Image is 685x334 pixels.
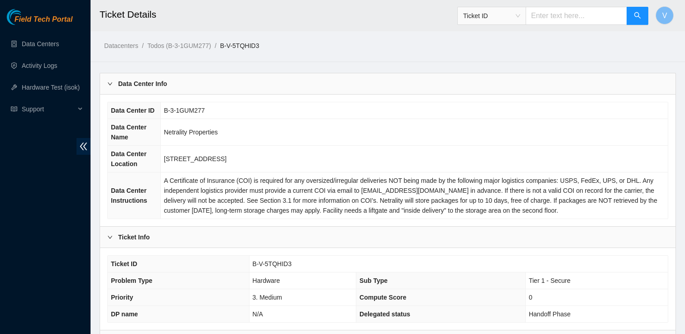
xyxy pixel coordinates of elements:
div: Ticket Info [100,227,675,248]
button: search [627,7,648,25]
span: Sub Type [359,277,388,284]
span: right [107,234,113,240]
span: Handoff Phase [529,310,570,318]
span: Netrality Properties [164,129,218,136]
span: B-3-1GUM277 [164,107,205,114]
span: Data Center Name [111,124,147,141]
a: Hardware Test (isok) [22,84,80,91]
span: 0 [529,294,532,301]
span: Data Center ID [111,107,154,114]
span: / [142,42,144,49]
span: DP name [111,310,138,318]
img: Akamai Technologies [7,9,46,25]
span: Hardware [253,277,280,284]
button: V [656,6,674,24]
span: 3. Medium [253,294,282,301]
span: B-V-5TQHID3 [253,260,292,267]
span: Data Center Instructions [111,187,147,204]
span: Ticket ID [111,260,137,267]
a: Activity Logs [22,62,57,69]
span: Compute Score [359,294,406,301]
a: Akamai TechnologiesField Tech Portal [7,16,72,28]
a: Todos (B-3-1GUM277) [147,42,211,49]
b: Data Center Info [118,79,167,89]
span: Support [22,100,75,118]
span: Delegated status [359,310,410,318]
span: Problem Type [111,277,153,284]
span: Ticket ID [463,9,520,23]
a: Datacenters [104,42,138,49]
div: Data Center Info [100,73,675,94]
span: read [11,106,17,112]
span: A Certificate of Insurance (COI) is required for any oversized/irregular deliveries NOT being mad... [164,177,657,214]
span: Field Tech Portal [14,15,72,24]
b: Ticket Info [118,232,150,242]
span: right [107,81,113,86]
span: search [634,12,641,20]
span: Priority [111,294,133,301]
span: Data Center Location [111,150,147,167]
span: double-left [77,138,91,155]
span: V [662,10,667,21]
input: Enter text here... [526,7,627,25]
a: B-V-5TQHID3 [220,42,259,49]
a: Data Centers [22,40,59,48]
span: N/A [253,310,263,318]
span: / [215,42,216,49]
span: [STREET_ADDRESS] [164,155,226,162]
span: Tier 1 - Secure [529,277,570,284]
